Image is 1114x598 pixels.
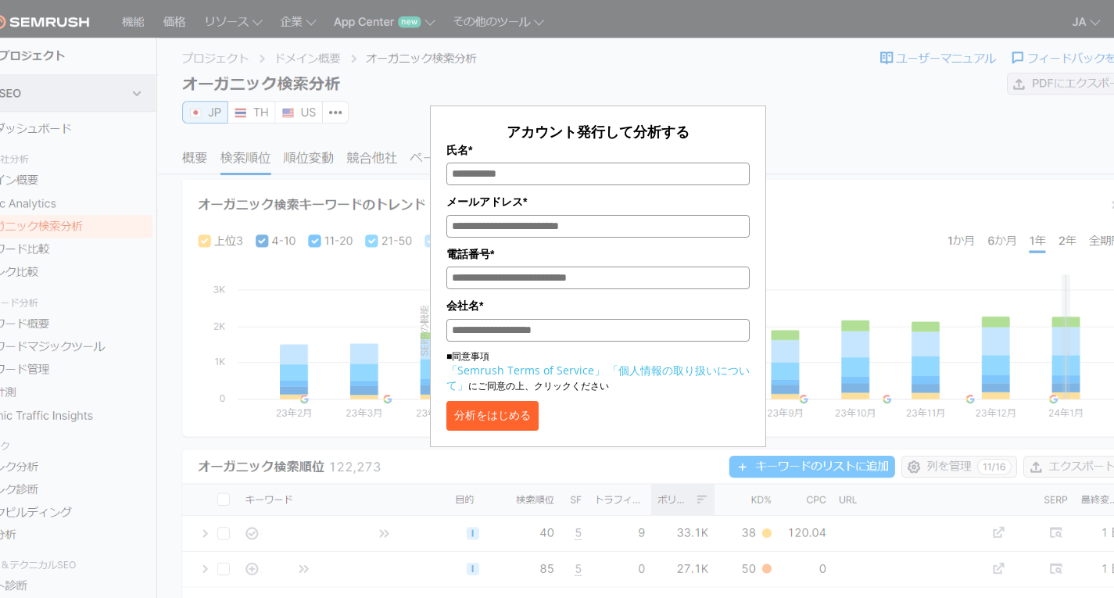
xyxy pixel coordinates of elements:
[446,363,605,378] a: 「Semrush Terms of Service」
[446,349,750,393] p: ■同意事項 にご同意の上、クリックください
[446,363,750,392] a: 「個人情報の取り扱いについて」
[507,122,690,141] span: アカウント発行して分析する
[446,401,539,431] button: 分析をはじめる
[446,193,750,210] label: メールアドレス*
[446,245,750,263] label: 電話番号*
